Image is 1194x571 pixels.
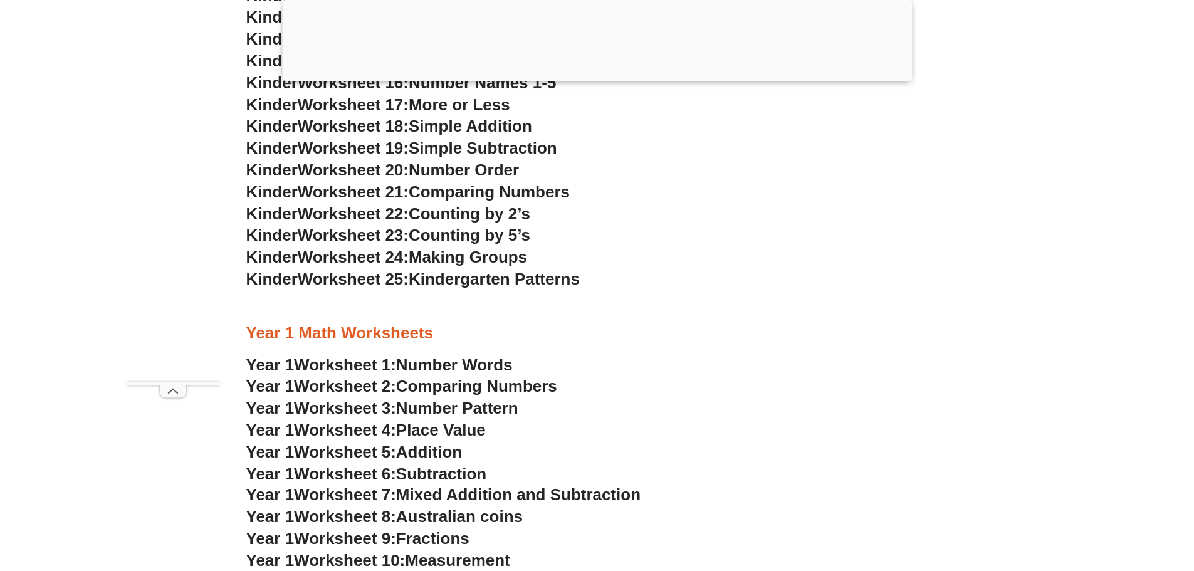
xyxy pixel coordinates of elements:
[396,443,462,461] span: Addition
[246,73,298,92] span: Kinder
[298,160,409,179] span: Worksheet 20:
[246,507,523,526] a: Year 1Worksheet 8:Australian coins
[409,204,530,223] span: Counting by 2’s
[409,182,570,201] span: Comparing Numbers
[246,226,298,244] span: Kinder
[246,51,298,70] span: Kinder
[294,421,396,439] span: Worksheet 4:
[298,204,409,223] span: Worksheet 22:
[246,248,298,266] span: Kinder
[246,464,487,483] a: Year 1Worksheet 6:Subtraction
[396,377,557,396] span: Comparing Numbers
[405,551,510,570] span: Measurement
[409,139,557,157] span: Simple Subtraction
[298,226,409,244] span: Worksheet 23:
[294,551,405,570] span: Worksheet 10:
[396,529,469,548] span: Fractions
[396,355,513,374] span: Number Words
[246,160,298,179] span: Kinder
[298,182,409,201] span: Worksheet 21:
[246,421,486,439] a: Year 1Worksheet 4:Place Value
[298,73,409,92] span: Worksheet 16:
[409,160,519,179] span: Number Order
[246,270,298,288] span: Kinder
[246,95,298,114] span: Kinder
[409,248,527,266] span: Making Groups
[298,270,409,288] span: Worksheet 25:
[985,429,1194,571] iframe: Chat Widget
[294,399,396,417] span: Worksheet 3:
[246,355,513,374] a: Year 1Worksheet 1:Number Words
[396,421,486,439] span: Place Value
[246,529,469,548] a: Year 1Worksheet 9:Fractions
[396,399,518,417] span: Number Pattern
[246,182,298,201] span: Kinder
[246,377,557,396] a: Year 1Worksheet 2:Comparing Numbers
[409,73,556,92] span: Number Names 1-5
[246,485,641,504] a: Year 1Worksheet 7:Mixed Addition and Subtraction
[294,355,396,374] span: Worksheet 1:
[409,95,510,114] span: More or Less
[298,95,409,114] span: Worksheet 17:
[298,248,409,266] span: Worksheet 24:
[294,443,396,461] span: Worksheet 5:
[396,464,486,483] span: Subtraction
[246,117,298,135] span: Kinder
[409,270,580,288] span: Kindergarten Patterns
[246,8,298,26] span: Kinder
[294,377,396,396] span: Worksheet 2:
[246,204,298,223] span: Kinder
[409,117,532,135] span: Simple Addition
[246,323,948,344] h3: Year 1 Math Worksheets
[294,529,396,548] span: Worksheet 9:
[246,551,510,570] a: Year 1Worksheet 10:Measurement
[246,443,463,461] a: Year 1Worksheet 5:Addition
[396,507,523,526] span: Australian coins
[298,139,409,157] span: Worksheet 19:
[294,507,396,526] span: Worksheet 8:
[246,139,298,157] span: Kinder
[246,29,298,48] span: Kinder
[409,226,530,244] span: Counting by 5’s
[126,29,220,382] iframe: Advertisement
[396,485,641,504] span: Mixed Addition and Subtraction
[298,117,409,135] span: Worksheet 18:
[246,399,518,417] a: Year 1Worksheet 3:Number Pattern
[294,485,396,504] span: Worksheet 7:
[294,464,396,483] span: Worksheet 6:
